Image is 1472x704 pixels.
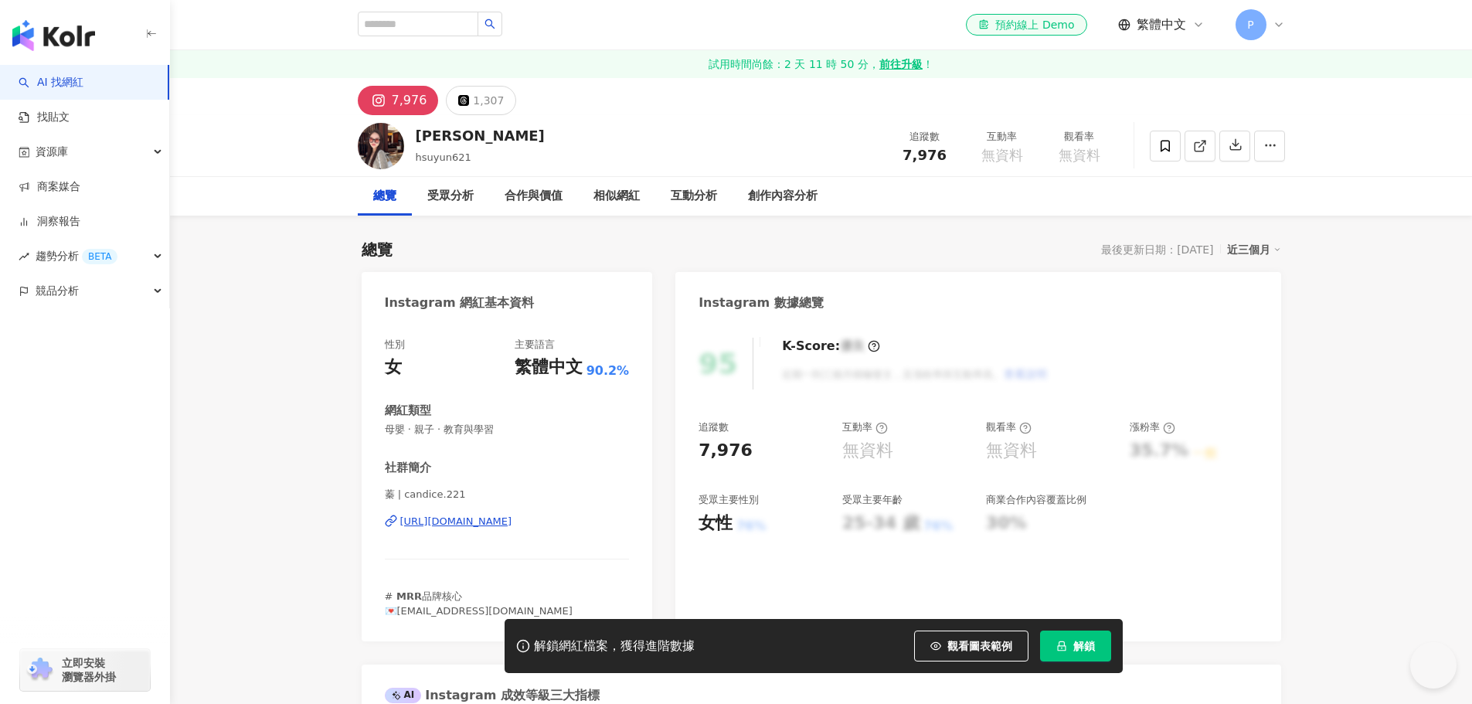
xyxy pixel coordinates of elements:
span: 蓁 | candice.221 [385,488,630,502]
a: [URL][DOMAIN_NAME] [385,515,630,529]
div: Instagram 網紅基本資料 [385,294,535,311]
a: chrome extension立即安裝 瀏覽器外掛 [20,649,150,691]
span: # 𝗠𝗥𝗥品牌核心 💌[EMAIL_ADDRESS][DOMAIN_NAME] [385,590,573,616]
span: 觀看圖表範例 [947,640,1012,652]
div: 網紅類型 [385,403,431,419]
div: 7,976 [392,90,427,111]
a: 預約線上 Demo [966,14,1086,36]
div: 無資料 [986,439,1037,463]
button: 解鎖 [1040,631,1111,661]
span: 母嬰 · 親子 · 教育與學習 [385,423,630,437]
div: 7,976 [699,439,753,463]
div: 觀看率 [1050,129,1109,145]
div: 最後更新日期：[DATE] [1101,243,1213,256]
strong: 前往升級 [879,56,923,72]
div: 創作內容分析 [748,187,818,206]
div: 主要語言 [515,338,555,352]
div: 追蹤數 [896,129,954,145]
a: 商案媒合 [19,179,80,195]
div: BETA [82,249,117,264]
div: 受眾主要年齡 [842,493,903,507]
div: [PERSON_NAME] [416,126,545,145]
div: 解鎖網紅檔案，獲得進階數據 [534,638,695,655]
div: K-Score : [782,338,880,355]
a: 試用時間尚餘：2 天 11 時 50 分，前往升級！ [170,50,1472,78]
div: 女性 [699,512,733,536]
span: 繁體中文 [1137,16,1186,33]
img: chrome extension [25,658,55,682]
div: [URL][DOMAIN_NAME] [400,515,512,529]
div: 互動分析 [671,187,717,206]
div: 女 [385,355,402,379]
span: lock [1056,641,1067,651]
div: Instagram 數據總覽 [699,294,824,311]
div: 合作與價值 [505,187,563,206]
div: 觀看率 [986,420,1032,434]
div: 互動率 [842,420,888,434]
div: AI [385,688,422,703]
div: 社群簡介 [385,460,431,476]
span: search [484,19,495,29]
span: 趨勢分析 [36,239,117,274]
span: 90.2% [586,362,630,379]
div: 性別 [385,338,405,352]
span: 立即安裝 瀏覽器外掛 [62,656,116,684]
div: 漲粉率 [1130,420,1175,434]
div: 受眾主要性別 [699,493,759,507]
a: 找貼文 [19,110,70,125]
div: 商業合作內容覆蓋比例 [986,493,1086,507]
div: Instagram 成效等級三大指標 [385,687,600,704]
span: 7,976 [903,147,947,163]
span: hsuyun621 [416,151,471,163]
div: 總覽 [373,187,396,206]
div: 相似網紅 [593,187,640,206]
button: 1,307 [446,86,516,115]
img: KOL Avatar [358,123,404,169]
div: 預約線上 Demo [978,17,1074,32]
a: 洞察報告 [19,214,80,230]
span: 競品分析 [36,274,79,308]
span: 無資料 [1059,148,1100,163]
span: 無資料 [981,148,1023,163]
div: 互動率 [973,129,1032,145]
span: rise [19,251,29,262]
button: 7,976 [358,86,439,115]
div: 受眾分析 [427,187,474,206]
button: 觀看圖表範例 [914,631,1028,661]
span: 解鎖 [1073,640,1095,652]
div: 無資料 [842,439,893,463]
div: 追蹤數 [699,420,729,434]
img: logo [12,20,95,51]
div: 繁體中文 [515,355,583,379]
span: P [1247,16,1253,33]
a: searchAI 找網紅 [19,75,83,90]
div: 總覽 [362,239,393,260]
span: 資源庫 [36,134,68,169]
div: 1,307 [473,90,504,111]
div: 近三個月 [1227,240,1281,260]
